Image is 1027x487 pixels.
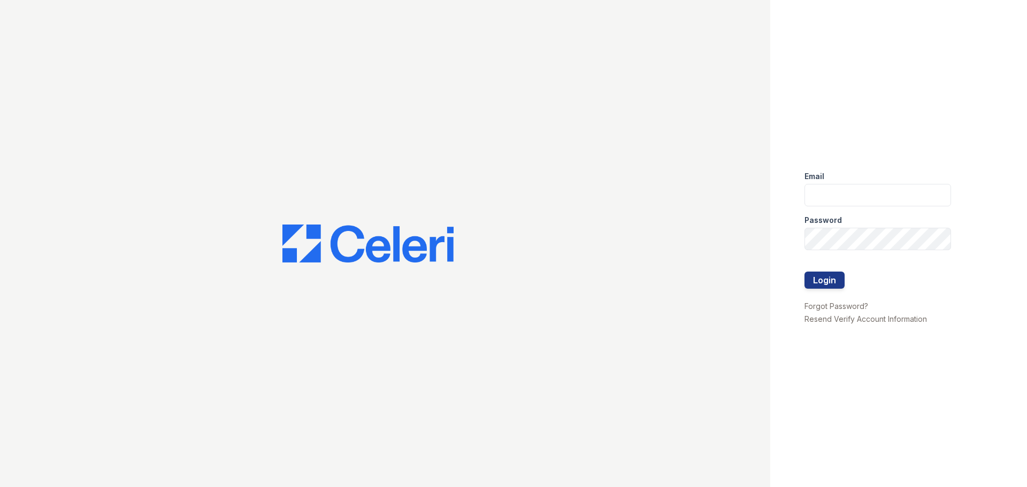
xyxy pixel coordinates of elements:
[804,314,927,323] a: Resend Verify Account Information
[282,225,454,263] img: CE_Logo_Blue-a8612792a0a2168367f1c8372b55b34899dd931a85d93a1a3d3e32e68fde9ad4.png
[804,171,824,182] label: Email
[804,302,868,311] a: Forgot Password?
[804,215,842,226] label: Password
[804,272,845,289] button: Login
